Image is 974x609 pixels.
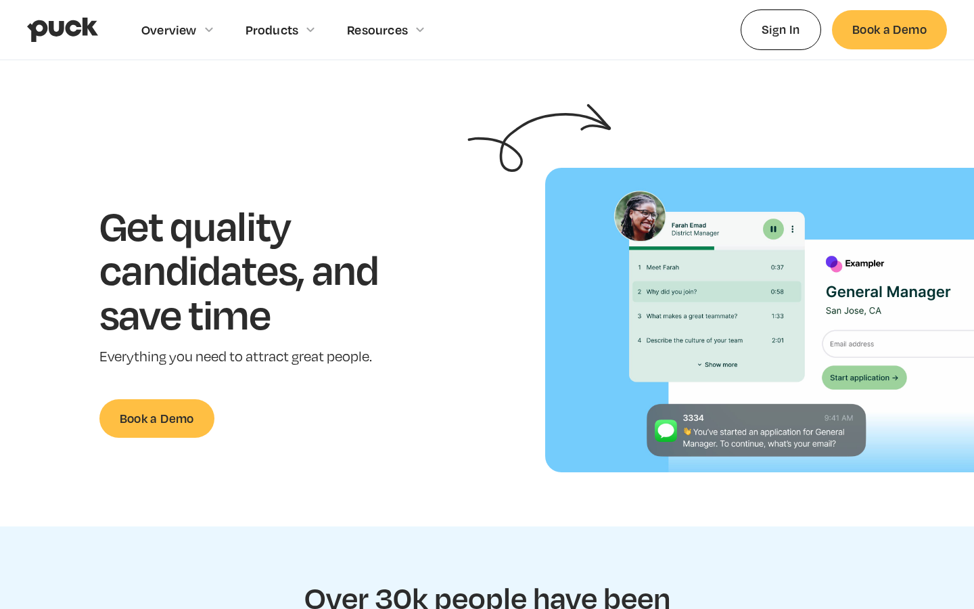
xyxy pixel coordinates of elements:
div: Overview [141,22,197,37]
p: Everything you need to attract great people. [99,347,421,367]
a: Sign In [741,9,821,49]
div: Products [246,22,299,37]
h1: Get quality candidates, and save time [99,203,421,336]
a: Book a Demo [832,10,947,49]
a: Book a Demo [99,399,214,438]
div: Resources [347,22,408,37]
